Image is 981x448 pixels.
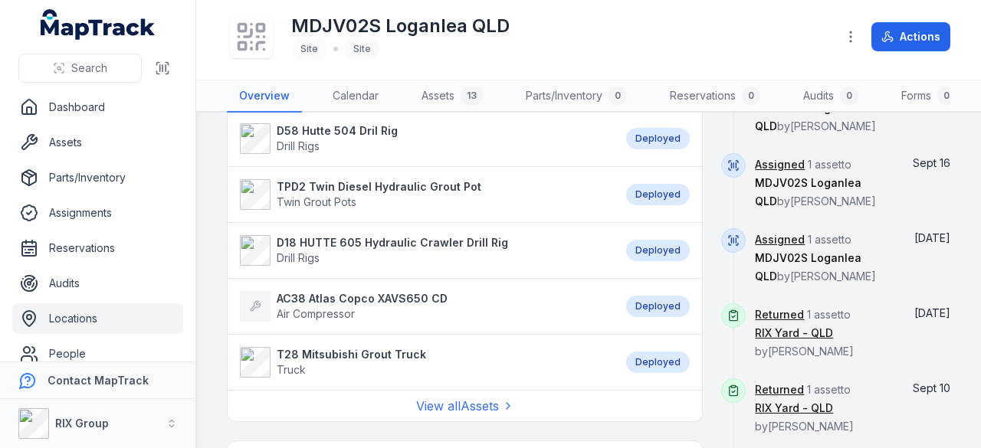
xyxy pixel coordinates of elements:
a: D18 HUTTE 605 Hydraulic Crawler Drill RigDrill Rigs [240,235,611,266]
div: Deployed [626,296,690,317]
div: Deployed [626,184,690,205]
strong: T28 Mitsubishi Grout Truck [277,347,426,362]
h1: MDJV02S Loganlea QLD [291,14,510,38]
span: Sept 10 [913,381,950,394]
div: Deployed [626,240,690,261]
div: 0 [742,87,760,105]
span: 1 asset to by [PERSON_NAME] [755,308,854,358]
strong: TPD2 Twin Diesel Hydraulic Grout Pot [277,179,481,195]
time: 9/10/2025, 8:05:35 AM [913,381,950,394]
a: Calendar [320,80,391,113]
a: Reservations0 [658,80,773,113]
span: Truck [277,363,306,376]
a: Dashboard [12,92,183,123]
span: 1 asset to by [PERSON_NAME] [755,383,854,433]
strong: AC38 Atlas Copco XAVS650 CD [277,291,448,306]
span: MDJV02S Loganlea QLD [755,176,861,208]
strong: D18 HUTTE 605 Hydraulic Crawler Drill Rig [277,235,508,250]
a: Returned [755,307,804,322]
a: Parts/Inventory0 [513,80,639,113]
button: Search [18,54,142,83]
span: Air Compressor [277,307,355,320]
div: Deployed [626,128,690,149]
div: 0 [609,87,627,105]
a: RIX Yard - QLD [755,401,833,416]
a: RIX Yard - QLD [755,325,833,341]
span: MDJV02S Loganlea QLD [755,251,861,283]
div: 13 [461,87,483,105]
time: 9/15/2025, 6:13:08 AM [914,231,950,244]
span: Sept 16 [913,156,950,169]
strong: D58 Hutte 504 Dril Rig [277,123,398,139]
a: View allAssets [416,397,514,415]
span: Twin Grout Pots [277,195,356,208]
a: Assignments [12,198,183,228]
a: Audits0 [791,80,871,113]
a: Forms0 [889,80,968,113]
div: 0 [840,87,858,105]
time: 9/15/2025, 6:02:57 AM [914,306,950,319]
a: Returned [755,382,804,397]
span: Site [300,43,318,54]
a: People [12,338,183,369]
span: Drill Rigs [277,139,320,152]
span: [DATE] [914,306,950,319]
div: Site [344,38,380,60]
a: TPD2 Twin Diesel Hydraulic Grout PotTwin Grout Pots [240,179,611,210]
a: Audits [12,268,183,299]
div: Deployed [626,352,690,373]
span: 1 asset to by [PERSON_NAME] [755,158,876,208]
div: 0 [937,87,956,105]
a: AC38 Atlas Copco XAVS650 CDAir Compressor [240,291,611,322]
a: Parts/Inventory [12,162,183,193]
a: MapTrack [41,9,156,40]
span: Drill Rigs [277,251,320,264]
span: 1 asset to by [PERSON_NAME] [755,233,876,283]
a: Assigned [755,157,805,172]
a: Assets [12,127,183,158]
time: 9/16/2025, 1:31:27 PM [913,156,950,169]
a: T28 Mitsubishi Grout TruckTruck [240,347,611,378]
a: Assigned [755,232,805,247]
a: Locations [12,303,183,334]
a: Overview [227,80,302,113]
a: Reservations [12,233,183,263]
button: Actions [871,22,950,51]
strong: RIX Group [55,417,109,430]
span: [DATE] [914,231,950,244]
span: Search [71,60,107,76]
a: D58 Hutte 504 Dril RigDrill Rigs [240,123,611,154]
strong: Contact MapTrack [48,374,149,387]
a: Assets13 [409,80,495,113]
